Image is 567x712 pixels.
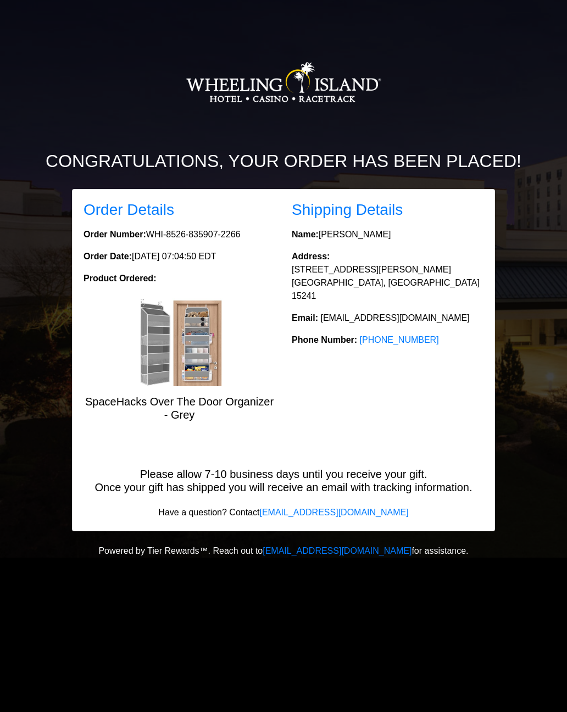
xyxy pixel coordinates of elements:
span: Powered by Tier Rewards™. Reach out to for assistance. [98,546,468,555]
h5: Please allow 7-10 business days until you receive your gift. [73,468,494,481]
strong: Name: [292,230,319,239]
strong: Product Ordered: [84,274,156,283]
h5: SpaceHacks Over The Door Organizer - Grey [84,395,275,421]
p: [PERSON_NAME] [292,228,483,241]
a: [EMAIL_ADDRESS][DOMAIN_NAME] [259,508,408,517]
h3: Order Details [84,201,275,219]
h2: Congratulations, your order has been placed! [28,151,539,171]
h3: Shipping Details [292,201,483,219]
strong: Phone Number: [292,335,357,344]
strong: Address: [292,252,330,261]
a: [PHONE_NUMBER] [360,335,439,344]
h5: Once your gift has shipped you will receive an email with tracking information. [73,481,494,494]
h6: Have a question? Contact [73,507,494,518]
a: [EMAIL_ADDRESS][DOMAIN_NAME] [263,546,412,555]
strong: Order Number: [84,230,146,239]
p: [STREET_ADDRESS][PERSON_NAME] [GEOGRAPHIC_DATA], [GEOGRAPHIC_DATA] 15241 [292,250,483,303]
p: [EMAIL_ADDRESS][DOMAIN_NAME] [292,311,483,325]
p: [DATE] 07:04:50 EDT [84,250,275,263]
strong: Order Date: [84,252,132,261]
strong: Email: [292,313,318,322]
p: WHI-8526-835907-2266 [84,228,275,241]
img: Logo [186,27,381,137]
img: SpaceHacks Over The Door Organizer - Grey [136,298,224,386]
